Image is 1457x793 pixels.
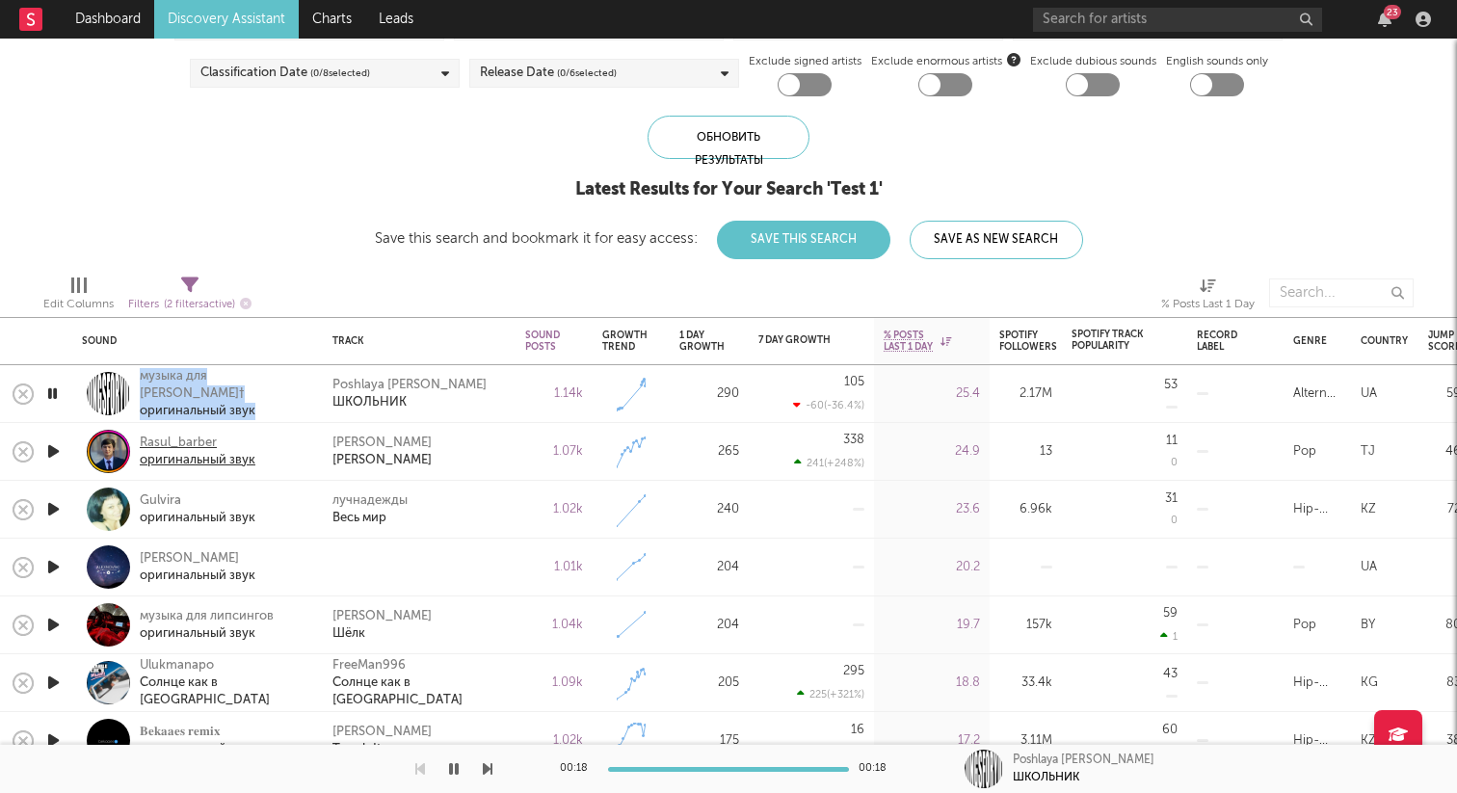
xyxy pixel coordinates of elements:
[480,62,617,85] div: Release Date
[525,729,583,753] div: 1.02k
[602,330,650,353] div: Growth Trend
[999,383,1052,406] div: 2.17M
[884,498,980,521] div: 23.6
[679,383,739,406] div: 290
[1161,293,1255,316] div: % Posts Last 1 Day
[910,221,1083,259] button: Save As New Search
[1361,498,1376,521] div: KZ
[332,608,432,625] div: [PERSON_NAME]
[525,498,583,521] div: 1.02k
[1164,379,1178,391] div: 53
[140,674,308,709] div: Солнце как в [GEOGRAPHIC_DATA]
[332,741,382,758] a: Touch It
[332,435,432,452] a: [PERSON_NAME]
[140,608,274,625] div: музыка для липсингов
[332,674,506,709] a: Солнце как в [GEOGRAPHIC_DATA]
[332,724,432,741] a: [PERSON_NAME]
[332,377,487,394] a: Poshlaya [PERSON_NAME]
[1269,278,1414,307] input: Search...
[1163,668,1178,680] div: 43
[884,440,980,463] div: 24.9
[140,657,308,674] div: Ulukmanapo
[140,492,255,527] a: Gulviraоригинальный звук
[525,440,583,463] div: 1.07k
[560,757,598,780] div: 00:18
[557,62,617,85] span: ( 0 / 6 selected)
[140,657,308,709] a: UlukmanapoСолнце как в [GEOGRAPHIC_DATA]
[332,657,406,674] div: FreeMan996
[679,498,739,521] div: 240
[999,498,1052,521] div: 6.96k
[332,452,432,469] a: [PERSON_NAME]
[1166,50,1268,73] label: English sounds only
[140,724,255,758] a: 𝐁𝐞𝐤𝐚𝐚𝐞𝐬 𝐫𝐞𝐦𝐢𝐱оригинальный звук
[525,330,560,353] div: Sound Posts
[758,334,835,346] div: 7 Day Growth
[999,330,1057,353] div: Spotify Followers
[1072,329,1149,352] div: Spotify Track Popularity
[140,550,255,568] div: [PERSON_NAME]
[679,556,739,579] div: 204
[679,614,739,637] div: 204
[749,50,861,73] label: Exclude signed artists
[1197,330,1245,353] div: Record Label
[884,383,980,406] div: 25.4
[884,729,980,753] div: 17.2
[679,440,739,463] div: 265
[1384,5,1401,19] div: 23
[843,665,864,677] div: 295
[128,269,252,325] div: Filters(2 filters active)
[679,330,725,353] div: 1 Day Growth
[332,492,408,510] a: лучнадежды
[1378,12,1391,27] button: 23
[140,403,308,420] div: оригинальный звук
[332,394,407,411] a: ШКОЛЬНИК
[140,550,255,585] a: [PERSON_NAME]оригинальный звук
[375,231,1083,246] div: Save this search and bookmark it for easy access:
[1293,440,1316,463] div: Pop
[1293,335,1327,347] div: Genre
[648,116,809,159] div: Обновить результаты
[140,741,255,758] div: оригинальный звук
[793,399,864,411] div: -60 ( -36.4 % )
[679,729,739,753] div: 175
[200,62,370,85] div: Classification Date
[717,221,890,259] button: Save This Search
[332,335,496,347] div: Track
[140,368,308,420] a: музыка для [PERSON_NAME]†оригинальный звук
[1013,769,1079,786] div: ШКОЛЬНИК
[1293,614,1316,637] div: Pop
[140,568,255,585] div: оригинальный звук
[1361,729,1376,753] div: KZ
[332,510,386,527] a: Весь мир
[999,440,1052,463] div: 13
[1033,8,1322,32] input: Search for artists
[375,178,1083,201] div: Latest Results for Your Search ' Test 1 '
[1007,50,1020,68] button: Exclude enormous artists
[794,457,864,469] div: 241 ( +248 % )
[82,335,304,347] div: Sound
[1160,630,1178,643] div: 1
[164,300,235,310] span: ( 2 filters active)
[1165,492,1178,505] div: 31
[1171,515,1178,526] div: 0
[844,376,864,388] div: 105
[140,724,255,741] div: 𝐁𝐞𝐤𝐚𝐚𝐞𝐬 𝐫𝐞𝐦𝐢𝐱
[140,435,255,469] a: Rasul_barberоригинальный звук
[999,672,1052,695] div: 33.4k
[679,672,739,695] div: 205
[310,62,370,85] span: ( 0 / 8 selected)
[332,625,365,643] div: Шёлк
[1361,614,1375,637] div: BY
[140,608,274,643] a: музыка для липсинговоригинальный звук
[140,452,255,469] div: оригинальный звук
[128,293,252,317] div: Filters
[1163,607,1178,620] div: 59
[884,556,980,579] div: 20.2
